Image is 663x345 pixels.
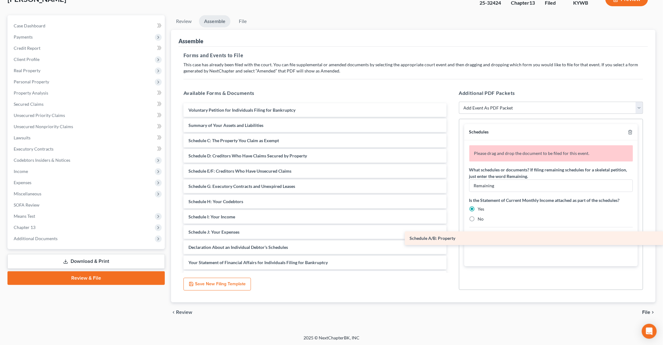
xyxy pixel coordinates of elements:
span: Property Analysis [14,90,48,96]
span: Means Test [14,213,35,219]
a: Unsecured Nonpriority Claims [9,121,165,132]
span: Review [176,310,192,315]
span: Summary of Your Assets and Liabilities [188,123,263,128]
label: What schedules or documents? If filing remaining schedules for a skeletal petition, just enter th... [469,166,633,179]
span: Chapter 13 [14,225,35,230]
label: Is the Statement of Current Monthly Income attached as part of the schedules? [469,197,620,203]
span: Yes [478,206,484,212]
span: File [642,310,651,315]
h5: Available Forms & Documents [183,89,447,97]
span: Your Statement of Financial Affairs for Individuals Filing for Bankruptcy [188,260,328,265]
span: Voluntary Petition for Individuals Filing for Bankruptcy [188,107,295,113]
span: Personal Property [14,79,49,84]
button: Save New Filing Template [183,278,251,291]
a: Property Analysis [9,87,165,99]
span: Case Dashboard [14,23,45,28]
h5: Forms and Events to File [183,52,643,59]
span: SOFA Review [14,202,39,207]
span: Codebtors Insiders & Notices [14,157,70,163]
span: Credit Report [14,45,40,51]
span: Executory Contracts [14,146,53,152]
a: Review [171,15,197,27]
p: This case has already been filed with the court. You can file supplemental or amended documents b... [183,62,643,74]
span: Additional Documents [14,236,58,241]
span: Schedule A/B: Property [410,235,456,241]
i: chevron_left [171,310,176,315]
span: Unsecured Nonpriority Claims [14,124,73,129]
i: chevron_right [651,310,656,315]
span: Client Profile [14,57,39,62]
span: Expenses [14,180,31,185]
h5: Additional PDF Packets [459,89,643,97]
span: Please drag and drop the document to be filed for this event. [474,151,590,156]
a: Case Dashboard [9,20,165,31]
a: SOFA Review [9,199,165,211]
span: Schedule I: Your Income [188,214,235,219]
span: Real Property [14,68,40,73]
span: Payments [14,34,33,40]
a: Lawsuits [9,132,165,143]
span: Schedule G: Executory Contracts and Unexpired Leases [188,184,295,189]
span: Schedule J: Your Expenses [188,229,239,235]
a: Executory Contracts [9,143,165,155]
span: Schedule H: Your Codebtors [188,199,243,204]
span: Schedule E/F: Creditors Who Have Unsecured Claims [188,168,291,174]
span: Secured Claims [14,101,44,107]
span: Schedule D: Creditors Who Have Claims Secured by Property [188,153,307,158]
a: File [233,15,253,27]
div: Open Intercom Messenger [642,324,657,339]
span: Schedules [469,129,489,134]
a: Download & Print [7,254,165,269]
span: Lawsuits [14,135,30,140]
span: Income [14,169,28,174]
div: Assemble [178,37,203,45]
button: chevron_left Review [171,310,198,315]
span: Miscellaneous [14,191,41,196]
a: Assemble [199,15,230,27]
span: Unsecured Priority Claims [14,113,65,118]
a: Review & File [7,271,165,285]
a: Credit Report [9,43,165,54]
a: Secured Claims [9,99,165,110]
span: Schedule C: The Property You Claim as Exempt [188,138,279,143]
span: No [478,216,484,221]
a: Unsecured Priority Claims [9,110,165,121]
span: Declaration About an Individual Debtor's Schedules [188,245,288,250]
